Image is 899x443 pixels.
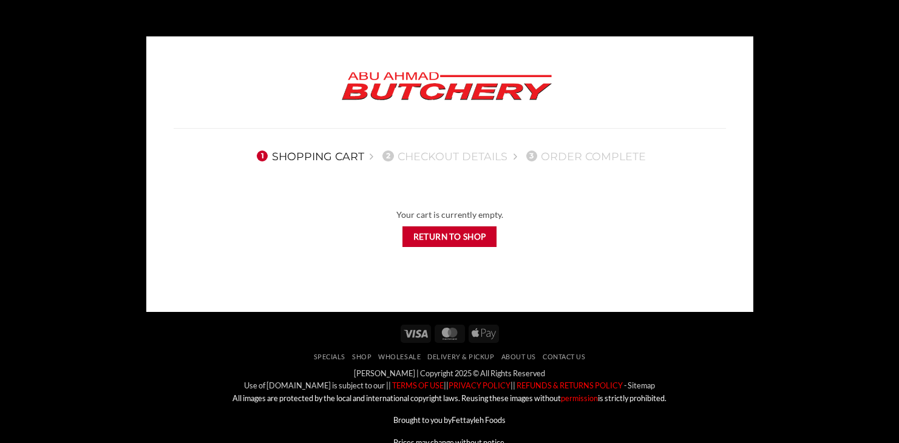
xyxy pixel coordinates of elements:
[379,150,507,163] a: 2Checkout details
[174,208,726,222] div: Your cart is currently empty.
[399,323,501,343] div: Payment icons
[314,353,345,360] a: Specials
[517,380,623,390] font: REFUNDS & RETURNS POLICY
[402,226,497,248] a: Return to shop
[452,415,506,425] a: Fettayleh Foods
[391,380,444,390] a: TERMS OF USE
[352,353,371,360] a: SHOP
[501,353,536,360] a: About Us
[382,150,393,161] span: 2
[427,353,494,360] a: Delivery & Pickup
[561,393,598,403] a: permission
[257,150,268,161] span: 1
[449,380,511,390] a: PRIVACY POLICY
[392,380,444,390] font: TERMS OF USE
[155,414,744,426] p: Brought to you by
[331,64,562,110] img: Abu Ahmad Butchery
[378,353,421,360] a: Wholesale
[515,380,623,390] a: REFUNDS & RETURNS POLICY
[253,150,364,163] a: 1Shopping Cart
[155,392,744,404] p: All images are protected by the local and international copyright laws. Reusing these images with...
[624,380,626,390] a: -
[543,353,585,360] a: Contact Us
[628,380,655,390] a: Sitemap
[174,140,726,172] nav: Checkout steps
